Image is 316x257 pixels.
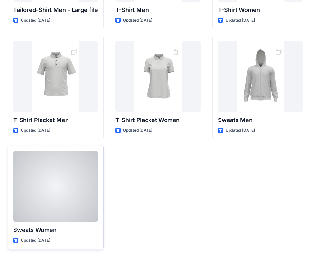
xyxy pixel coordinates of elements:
p: T-Shirt Men [115,5,200,14]
a: Sweats Women [13,151,98,222]
p: Updated [DATE] [226,17,255,24]
p: Updated [DATE] [123,17,152,24]
p: T-Shirt Women [218,5,303,14]
p: Updated [DATE] [21,127,50,134]
p: Updated [DATE] [226,127,255,134]
p: Sweats Men [218,116,303,125]
a: Sweats Men [218,41,303,112]
p: Updated [DATE] [21,17,50,24]
p: Tailored-Shirt Men - Large file [13,5,98,14]
p: T-Shirt Placket Men [13,116,98,125]
p: Updated [DATE] [21,237,50,244]
p: Sweats Women [13,226,98,235]
p: T-Shirt Placket Women [115,116,200,125]
p: Updated [DATE] [123,127,152,134]
a: T-Shirt Placket Men [13,41,98,112]
a: T-Shirt Placket Women [115,41,200,112]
